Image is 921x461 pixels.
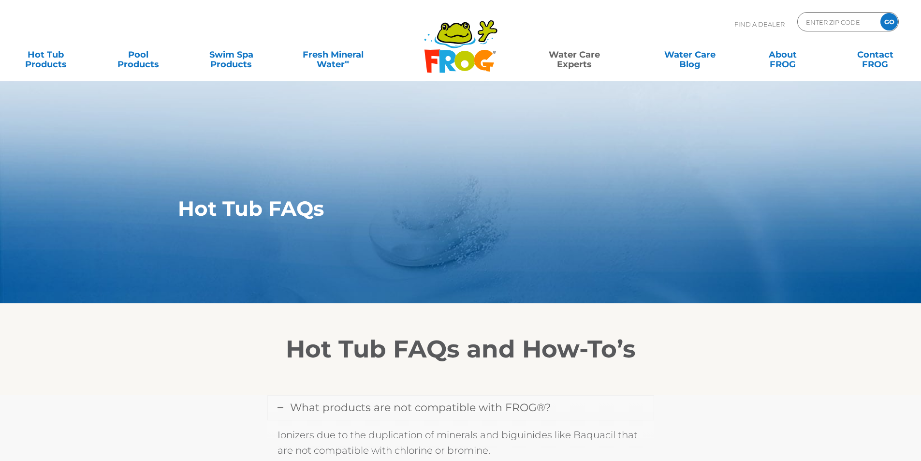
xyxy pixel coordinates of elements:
[290,401,551,414] span: What products are not compatible with FROG®?
[268,396,654,420] a: What products are not compatible with FROG®?
[102,45,175,64] a: PoolProducts
[345,58,350,65] sup: ∞
[516,45,633,64] a: Water CareExperts
[839,45,911,64] a: ContactFROG
[654,45,726,64] a: Water CareBlog
[10,45,82,64] a: Hot TubProducts
[178,197,699,220] h1: Hot Tub FAQs
[288,45,378,64] a: Fresh MineralWater∞
[278,427,644,458] p: Ionizers due to the duplication of minerals and biguinides like Baquacil that are not compatible ...
[195,45,267,64] a: Swim SpaProducts
[805,15,870,29] input: Zip Code Form
[163,335,758,364] h2: Hot Tub FAQs and How-To’s
[880,13,898,30] input: GO
[734,12,785,36] p: Find A Dealer
[746,45,819,64] a: AboutFROG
